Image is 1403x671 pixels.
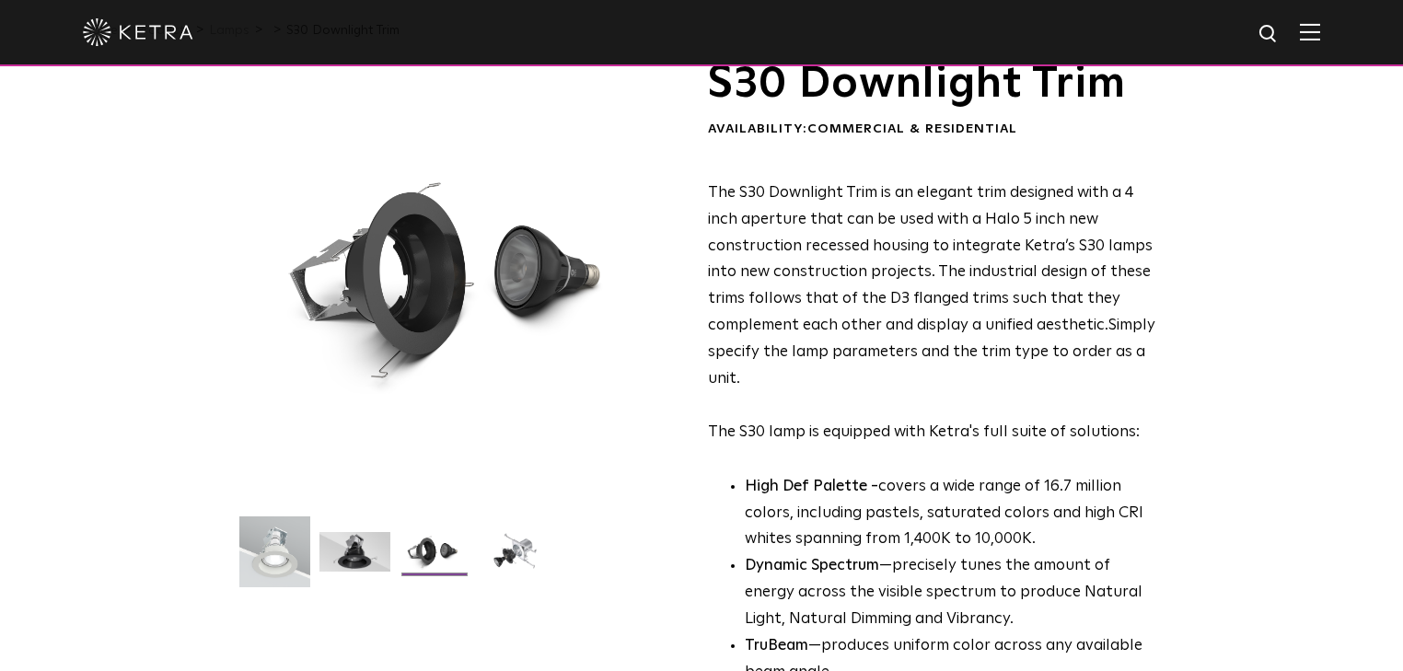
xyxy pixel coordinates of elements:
[319,532,390,585] img: S30 Halo Downlight_Hero_Black_Gradient
[708,121,1156,139] div: Availability:
[480,532,551,585] img: S30 Halo Downlight_Exploded_Black
[745,474,1156,554] p: covers a wide range of 16.7 million colors, including pastels, saturated colors and high CRI whit...
[1300,23,1320,40] img: Hamburger%20Nav.svg
[745,558,879,573] strong: Dynamic Spectrum
[1258,23,1281,46] img: search icon
[400,532,470,585] img: S30 Halo Downlight_Table Top_Black
[83,18,193,46] img: ketra-logo-2019-white
[708,318,1155,387] span: Simply specify the lamp parameters and the trim type to order as a unit.​
[807,122,1017,135] span: Commercial & Residential
[708,61,1156,107] h1: S30 Downlight Trim
[708,180,1156,446] p: The S30 lamp is equipped with Ketra's full suite of solutions:
[239,516,310,601] img: S30-DownlightTrim-2021-Web-Square
[745,638,808,654] strong: TruBeam
[708,185,1153,333] span: The S30 Downlight Trim is an elegant trim designed with a 4 inch aperture that can be used with a...
[745,479,878,494] strong: High Def Palette -
[745,553,1156,633] li: —precisely tunes the amount of energy across the visible spectrum to produce Natural Light, Natur...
